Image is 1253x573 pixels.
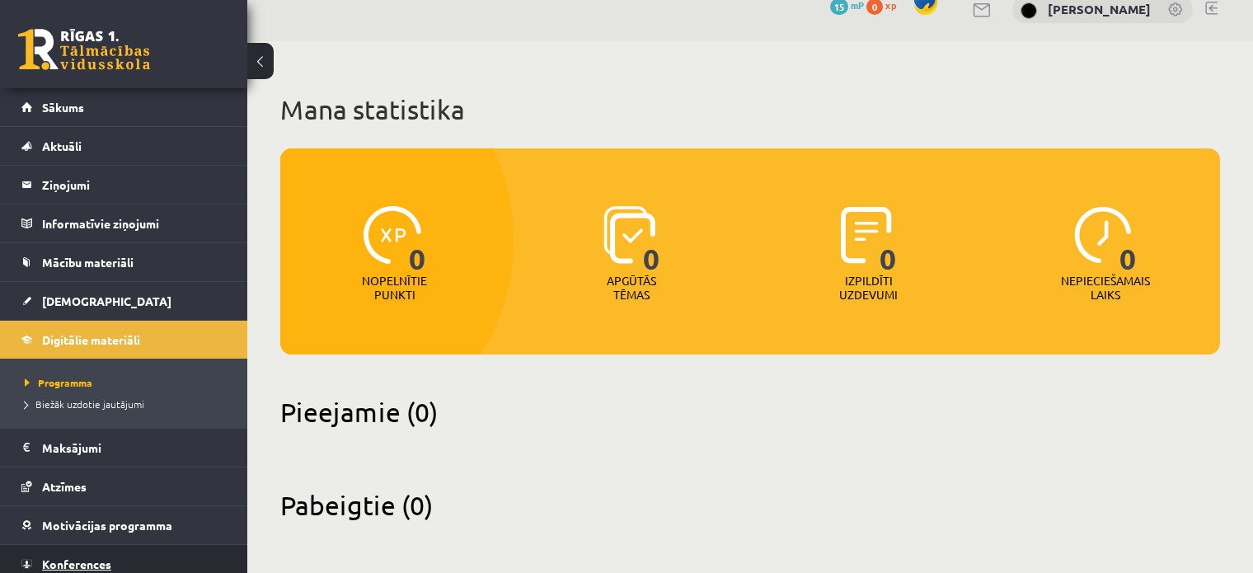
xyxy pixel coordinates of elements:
img: icon-learned-topics-4a711ccc23c960034f471b6e78daf4a3bad4a20eaf4de84257b87e66633f6470.svg [603,206,655,264]
span: Digitālie materiāli [42,332,140,347]
span: [DEMOGRAPHIC_DATA] [42,294,171,308]
a: Maksājumi [21,429,227,467]
p: Nepieciešamais laiks [1061,274,1150,302]
img: Amanda Solvita Hodasēviča [1021,2,1037,19]
span: Programma [25,376,92,389]
h2: Pieejamie (0) [280,396,1220,428]
a: Atzīmes [21,467,227,505]
a: [PERSON_NAME] [1048,1,1151,17]
a: Informatīvie ziņojumi [21,204,227,242]
a: Sākums [21,88,227,126]
a: [DEMOGRAPHIC_DATA] [21,282,227,320]
p: Apgūtās tēmas [599,274,664,302]
span: Konferences [42,557,111,571]
a: Aktuāli [21,127,227,165]
span: Aktuāli [42,139,82,153]
a: Mācību materiāli [21,243,227,281]
a: Programma [25,375,231,390]
a: Ziņojumi [21,166,227,204]
a: Motivācijas programma [21,506,227,544]
a: Digitālie materiāli [21,321,227,359]
span: 0 [1119,206,1137,274]
a: Biežāk uzdotie jautājumi [25,397,231,411]
span: 0 [880,206,897,274]
h2: Pabeigtie (0) [280,489,1220,521]
legend: Informatīvie ziņojumi [42,204,227,242]
p: Nopelnītie punkti [362,274,427,302]
span: 0 [409,206,426,274]
a: Rīgas 1. Tālmācības vidusskola [18,29,150,70]
span: Biežāk uzdotie jautājumi [25,397,144,411]
img: icon-completed-tasks-ad58ae20a441b2904462921112bc710f1caf180af7a3daa7317a5a94f2d26646.svg [841,206,892,264]
h1: Mana statistika [280,93,1220,126]
img: icon-clock-7be60019b62300814b6bd22b8e044499b485619524d84068768e800edab66f18.svg [1074,206,1132,264]
legend: Maksājumi [42,429,227,467]
p: Izpildīti uzdevumi [837,274,901,302]
span: 0 [643,206,660,274]
span: Motivācijas programma [42,518,172,533]
span: Mācību materiāli [42,255,134,270]
span: Atzīmes [42,479,87,494]
legend: Ziņojumi [42,166,227,204]
img: icon-xp-0682a9bc20223a9ccc6f5883a126b849a74cddfe5390d2b41b4391c66f2066e7.svg [364,206,421,264]
span: Sākums [42,100,84,115]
